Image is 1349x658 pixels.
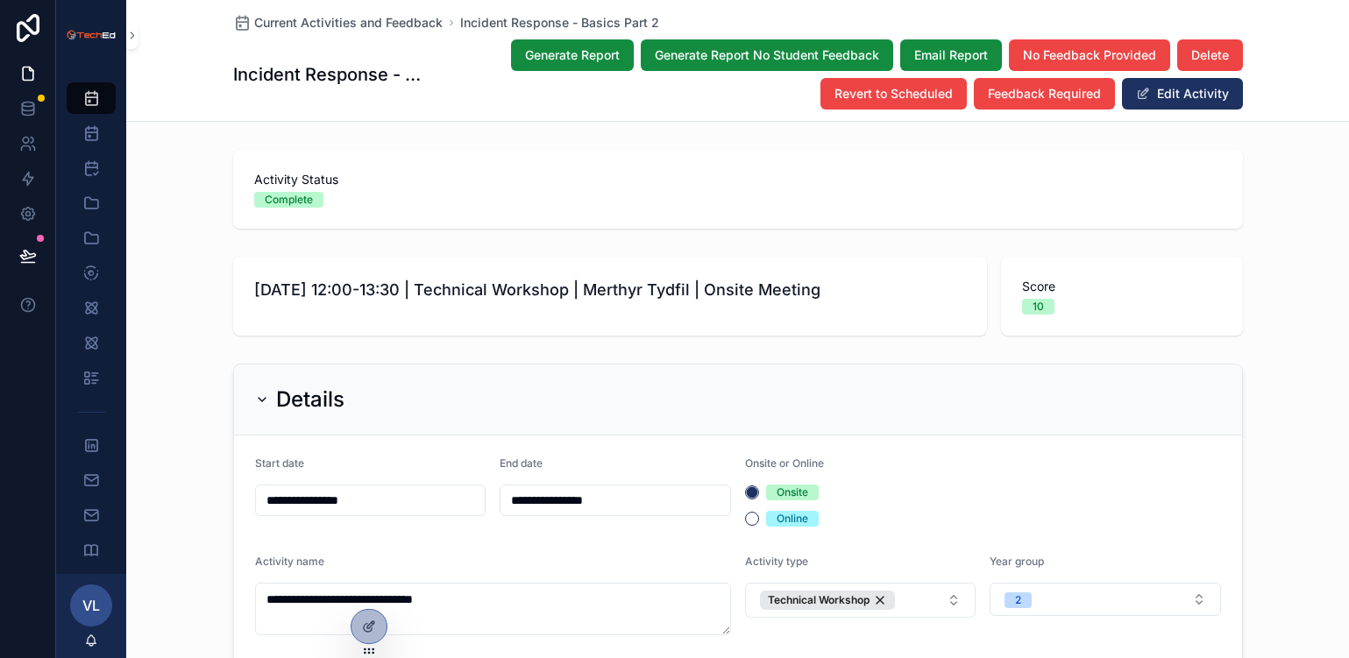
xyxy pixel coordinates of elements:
[914,46,988,64] span: Email Report
[1015,592,1021,608] div: 2
[1122,78,1243,110] button: Edit Activity
[1009,39,1170,71] button: No Feedback Provided
[254,14,443,32] span: Current Activities and Feedback
[990,583,1221,616] button: Select Button
[760,591,895,610] button: Unselect 1
[254,171,1222,188] span: Activity Status
[255,456,304,470] span: Start date
[641,39,893,71] button: Generate Report No Student Feedback
[511,39,634,71] button: Generate Report
[233,62,427,87] h1: Incident Response - Basics Part 2
[276,386,344,414] h2: Details
[500,456,543,470] span: End date
[777,511,808,527] div: Online
[974,78,1115,110] button: Feedback Required
[254,278,966,302] span: [DATE] 12:00-13:30 | Technical Workshop | Merthyr Tydfil | Onsite Meeting
[768,593,870,607] span: Technical Workshop
[745,583,976,618] button: Select Button
[820,78,967,110] button: Revert to Scheduled
[988,85,1101,103] span: Feedback Required
[525,46,620,64] span: Generate Report
[1022,278,1222,295] span: Score
[745,555,808,568] span: Activity type
[1177,39,1243,71] button: Delete
[460,14,659,32] a: Incident Response - Basics Part 2
[233,14,443,32] a: Current Activities and Feedback
[82,595,100,616] span: VL
[900,39,1002,71] button: Email Report
[1033,299,1044,315] div: 10
[1191,46,1229,64] span: Delete
[777,485,808,500] div: Onsite
[834,85,953,103] span: Revert to Scheduled
[1023,46,1156,64] span: No Feedback Provided
[56,70,126,574] div: scrollable content
[1005,591,1032,608] button: Unselect I_2
[265,192,313,208] div: Complete
[255,555,324,568] span: Activity name
[67,29,116,40] img: App logo
[655,46,879,64] span: Generate Report No Student Feedback
[990,555,1044,568] span: Year group
[745,456,824,470] span: Onsite or Online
